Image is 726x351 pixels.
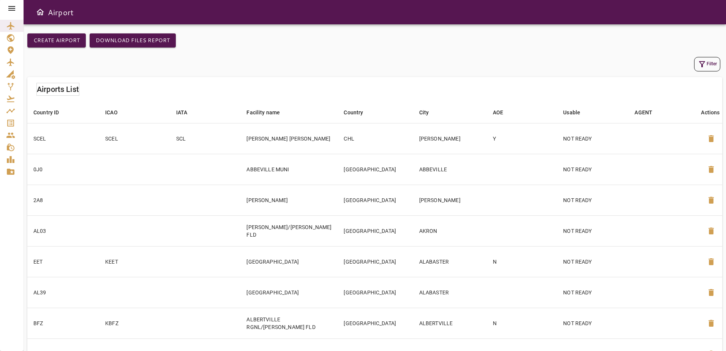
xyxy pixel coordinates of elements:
[33,5,48,20] button: Open drawer
[338,215,413,246] td: [GEOGRAPHIC_DATA]
[413,123,487,154] td: [PERSON_NAME]
[419,108,439,117] span: City
[413,185,487,215] td: [PERSON_NAME]
[99,123,170,154] td: SCEL
[240,277,338,308] td: [GEOGRAPHIC_DATA]
[338,154,413,185] td: [GEOGRAPHIC_DATA]
[27,277,99,308] td: AL39
[563,289,622,296] p: NOT READY
[27,185,99,215] td: 2A8
[240,308,338,338] td: ALBERTVILLE RGNL/[PERSON_NAME] FLD
[27,154,99,185] td: 0J0
[707,288,716,297] span: delete
[563,135,622,142] p: NOT READY
[240,246,338,277] td: [GEOGRAPHIC_DATA]
[48,6,74,18] h6: Airport
[413,277,487,308] td: ALABASTER
[563,227,622,235] p: NOT READY
[338,185,413,215] td: [GEOGRAPHIC_DATA]
[37,83,79,95] h6: Airports List
[563,319,622,327] p: NOT READY
[33,108,59,117] div: Country ID
[27,215,99,246] td: AL03
[33,108,69,117] span: Country ID
[493,108,503,117] div: AOE
[702,191,720,209] button: Delete Airport
[702,130,720,148] button: Delete Airport
[694,57,720,71] button: Filter
[413,215,487,246] td: AKRON
[702,283,720,302] button: Delete Airport
[707,134,716,143] span: delete
[707,319,716,328] span: delete
[702,222,720,240] button: Delete Airport
[90,33,176,47] button: Download Files Report
[338,123,413,154] td: CHL
[493,108,513,117] span: AOE
[27,246,99,277] td: EET
[338,277,413,308] td: [GEOGRAPHIC_DATA]
[563,166,622,173] p: NOT READY
[563,108,590,117] span: Usable
[99,246,170,277] td: KEET
[707,257,716,266] span: delete
[176,108,188,117] div: IATA
[99,308,170,338] td: KBFZ
[487,123,557,154] td: Y
[240,154,338,185] td: ABBEVILLE MUNI
[240,123,338,154] td: [PERSON_NAME] [PERSON_NAME]
[246,108,290,117] span: Facility name
[240,185,338,215] td: [PERSON_NAME]
[634,108,662,117] span: AGENT
[563,196,622,204] p: NOT READY
[338,246,413,277] td: [GEOGRAPHIC_DATA]
[707,226,716,236] span: delete
[170,123,241,154] td: SCL
[105,108,118,117] div: ICAO
[707,196,716,205] span: delete
[707,165,716,174] span: delete
[419,108,429,117] div: City
[702,160,720,179] button: Delete Airport
[338,308,413,338] td: [GEOGRAPHIC_DATA]
[487,246,557,277] td: N
[563,258,622,266] p: NOT READY
[240,215,338,246] td: [PERSON_NAME]/[PERSON_NAME] FLD
[413,246,487,277] td: ALABASTER
[105,108,128,117] span: ICAO
[176,108,197,117] span: IATA
[27,308,99,338] td: BFZ
[487,308,557,338] td: N
[344,108,363,117] div: Country
[27,33,86,47] button: Create airport
[702,253,720,271] button: Delete Airport
[563,108,580,117] div: Usable
[27,123,99,154] td: SCEL
[634,108,652,117] div: AGENT
[413,154,487,185] td: ABBEVILLE
[413,308,487,338] td: ALBERTVILLE
[246,108,280,117] div: Facility name
[344,108,373,117] span: Country
[702,314,720,332] button: Delete Airport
